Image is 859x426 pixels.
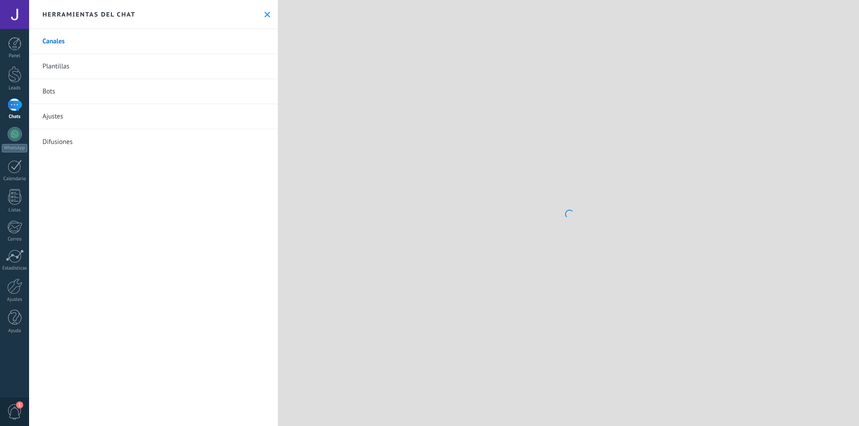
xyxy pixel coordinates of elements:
div: Ajustes [2,297,28,303]
a: Difusiones [29,129,278,154]
div: Correo [2,236,28,242]
a: Bots [29,79,278,104]
span: 1 [16,401,23,409]
div: Listas [2,207,28,213]
div: Panel [2,53,28,59]
div: Chats [2,114,28,120]
div: Ayuda [2,328,28,334]
div: Calendario [2,176,28,182]
a: Canales [29,29,278,54]
div: Estadísticas [2,266,28,271]
a: Ajustes [29,104,278,129]
a: Plantillas [29,54,278,79]
div: WhatsApp [2,144,27,152]
h2: Herramientas del chat [43,10,136,18]
div: Leads [2,85,28,91]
